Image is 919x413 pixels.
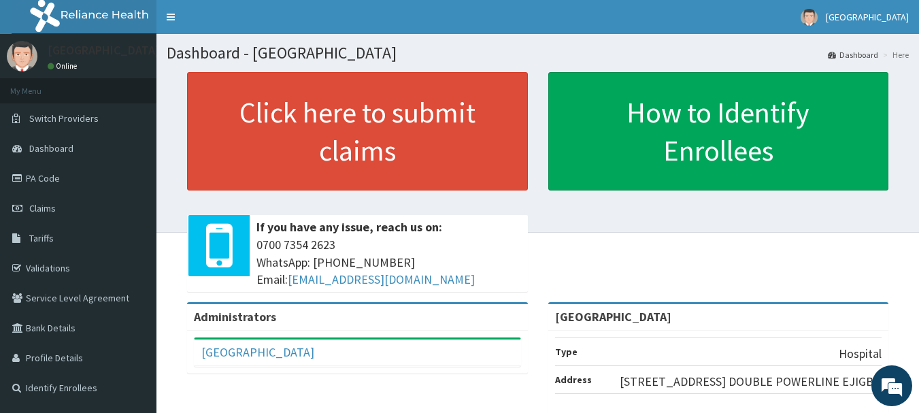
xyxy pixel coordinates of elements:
span: Switch Providers [29,112,99,125]
img: User Image [801,9,818,26]
span: 0700 7354 2623 WhatsApp: [PHONE_NUMBER] Email: [256,236,521,288]
b: Address [555,374,592,386]
a: Dashboard [828,49,878,61]
p: Hospital [839,345,882,363]
strong: [GEOGRAPHIC_DATA] [555,309,671,325]
h1: Dashboard - [GEOGRAPHIC_DATA] [167,44,909,62]
a: [GEOGRAPHIC_DATA] [201,344,314,360]
b: Administrators [194,309,276,325]
a: Click here to submit claims [187,72,528,191]
p: [STREET_ADDRESS] DOUBLE POWERLINE EJIGBO [620,373,882,391]
a: Online [48,61,80,71]
p: [GEOGRAPHIC_DATA] [48,44,160,56]
b: If you have any issue, reach us on: [256,219,442,235]
span: Tariffs [29,232,54,244]
li: Here [880,49,909,61]
a: How to Identify Enrollees [548,72,889,191]
img: User Image [7,41,37,71]
span: Dashboard [29,142,73,154]
b: Type [555,346,578,358]
span: [GEOGRAPHIC_DATA] [826,11,909,23]
span: Claims [29,202,56,214]
a: [EMAIL_ADDRESS][DOMAIN_NAME] [288,271,475,287]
